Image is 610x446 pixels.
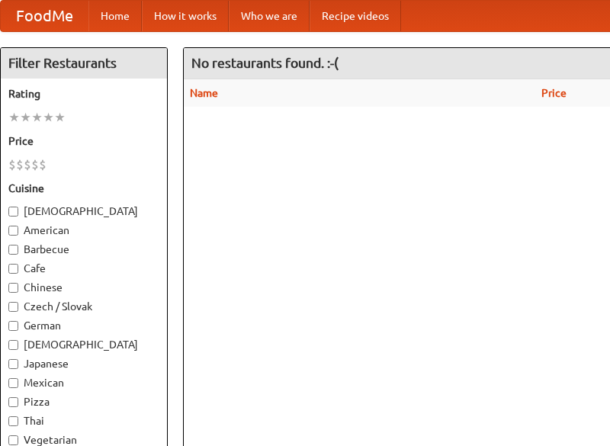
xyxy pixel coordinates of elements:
label: Thai [8,413,159,428]
label: Japanese [8,356,159,371]
a: FoodMe [1,1,88,31]
input: Vegetarian [8,435,18,445]
a: Price [541,87,567,99]
li: $ [8,156,16,173]
input: Barbecue [8,245,18,255]
input: Thai [8,416,18,426]
label: [DEMOGRAPHIC_DATA] [8,204,159,219]
input: Cafe [8,264,18,274]
li: $ [39,156,47,173]
li: $ [31,156,39,173]
input: Japanese [8,359,18,369]
li: ★ [8,109,20,126]
input: Mexican [8,378,18,388]
input: Czech / Slovak [8,302,18,312]
li: $ [24,156,31,173]
h4: Filter Restaurants [1,48,167,79]
li: ★ [54,109,66,126]
a: Home [88,1,142,31]
h5: Cuisine [8,181,159,196]
h5: Rating [8,86,159,101]
label: American [8,223,159,238]
input: American [8,226,18,236]
input: Pizza [8,397,18,407]
li: ★ [20,109,31,126]
label: Cafe [8,261,159,276]
a: Who we are [229,1,310,31]
input: [DEMOGRAPHIC_DATA] [8,340,18,350]
input: German [8,321,18,331]
li: ★ [43,109,54,126]
li: ★ [31,109,43,126]
ng-pluralize: No restaurants found. :-( [191,56,339,70]
li: $ [16,156,24,173]
input: Chinese [8,283,18,293]
a: Recipe videos [310,1,401,31]
label: Chinese [8,280,159,295]
label: Pizza [8,394,159,409]
a: Name [190,87,218,99]
label: Czech / Slovak [8,299,159,314]
label: German [8,318,159,333]
h5: Price [8,133,159,149]
label: Mexican [8,375,159,390]
label: [DEMOGRAPHIC_DATA] [8,337,159,352]
label: Barbecue [8,242,159,257]
a: How it works [142,1,229,31]
input: [DEMOGRAPHIC_DATA] [8,207,18,217]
